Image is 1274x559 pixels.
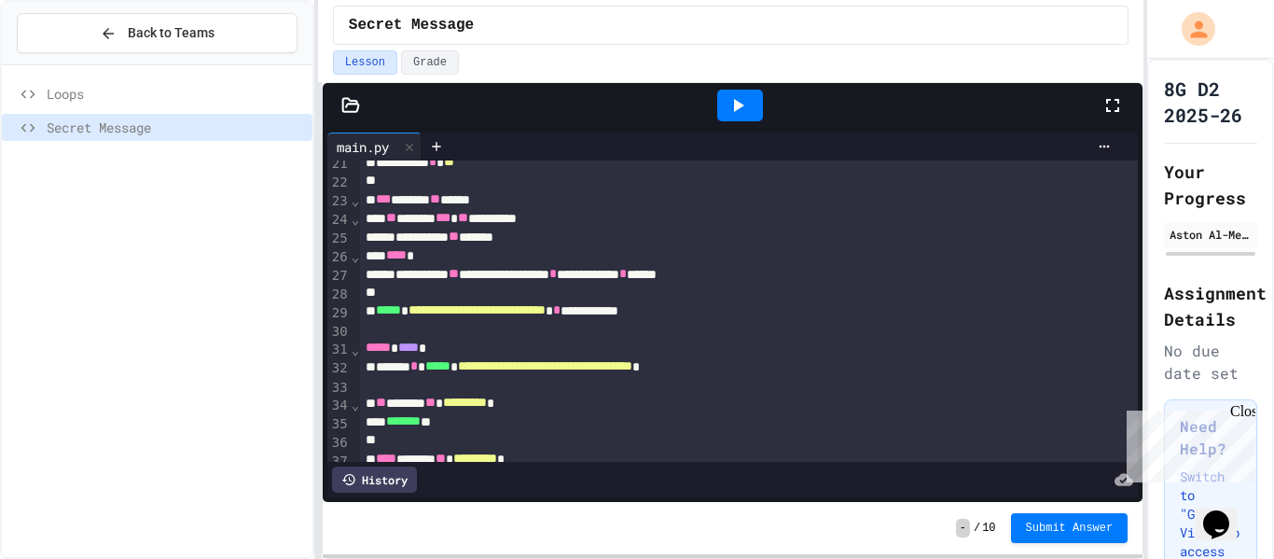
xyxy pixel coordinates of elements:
button: Submit Answer [1011,513,1129,543]
div: 22 [327,174,351,192]
div: 34 [327,397,351,415]
span: Fold line [351,454,360,468]
button: Grade [401,50,459,75]
iframe: chat widget [1196,484,1255,540]
span: - [956,519,970,538]
span: Submit Answer [1026,521,1114,536]
div: 24 [327,211,351,230]
div: main.py [327,137,398,157]
div: 37 [327,453,351,471]
h2: Your Progress [1164,159,1257,211]
span: 10 [982,521,995,536]
div: 30 [327,323,351,342]
div: 35 [327,415,351,434]
span: Back to Teams [128,23,215,43]
span: Fold line [351,249,360,264]
button: Lesson [333,50,397,75]
iframe: chat widget [1119,403,1255,482]
span: Secret Message [349,14,474,36]
div: 23 [327,192,351,211]
div: No due date set [1164,340,1257,384]
h1: 8G D2 2025-26 [1164,76,1257,128]
div: 21 [327,155,351,174]
span: Fold line [351,342,360,357]
div: 29 [327,304,351,323]
div: 26 [327,248,351,267]
div: History [332,467,417,493]
div: main.py [327,133,422,161]
div: 31 [327,341,351,359]
div: 28 [327,286,351,304]
div: 25 [327,230,351,248]
span: Fold line [351,212,360,227]
span: Loops [47,84,305,104]
div: 33 [327,379,351,398]
div: Chat with us now!Close [7,7,129,119]
div: 27 [327,267,351,286]
span: Fold line [351,193,360,208]
span: Fold line [351,398,360,412]
div: Aston Al-Mehdi [1170,226,1252,243]
button: Back to Teams [17,13,298,53]
span: Secret Message [47,118,305,137]
div: 32 [327,359,351,378]
div: My Account [1162,7,1220,50]
div: 36 [327,434,351,453]
span: / [974,521,980,536]
h2: Assignment Details [1164,280,1257,332]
